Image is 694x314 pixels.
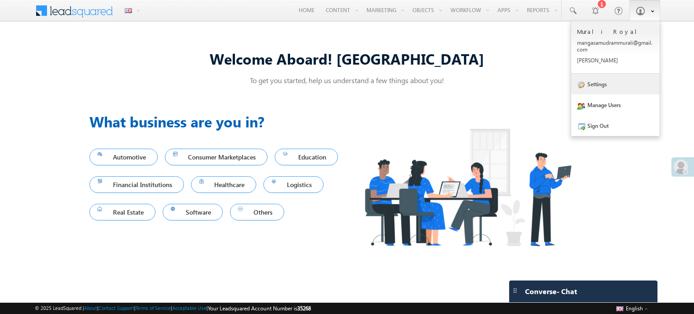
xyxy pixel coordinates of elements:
span: Logistics [272,178,315,191]
img: Industry.png [347,111,588,264]
a: Murali Royal mangasamudrammurali@gmail.com [PERSON_NAME] [571,21,660,74]
span: Consumer Marketplaces [173,151,260,163]
p: To get you started, help us understand a few things about you! [89,75,605,85]
span: Automotive [98,151,150,163]
a: Contact Support [98,305,134,311]
a: Settings [571,74,660,94]
button: English [614,303,650,314]
a: Acceptable Use [172,305,206,311]
span: Software [171,206,215,218]
a: Sign Out [571,115,660,136]
span: Converse - Chat [525,287,577,295]
div: Welcome Aboard! [GEOGRAPHIC_DATA] [89,49,605,68]
span: Your Leadsquared Account Number is [208,305,311,312]
a: Terms of Service [136,305,171,311]
span: 35268 [297,305,311,312]
p: Murali Royal [577,28,654,35]
span: Others [238,206,276,218]
h3: What business are you in? [89,111,347,132]
a: Manage Users [571,94,660,115]
span: Healthcare [199,178,249,191]
span: Education [283,151,330,163]
p: manga samud rammu rali@ gmail .com [577,39,654,53]
span: Real Estate [98,206,147,218]
a: About [84,305,97,311]
p: [PERSON_NAME] [577,57,654,64]
span: English [626,305,643,312]
img: carter-drag [511,287,519,294]
span: Financial Institutions [98,178,176,191]
span: © 2025 LeadSquared | | | | | [35,304,311,313]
